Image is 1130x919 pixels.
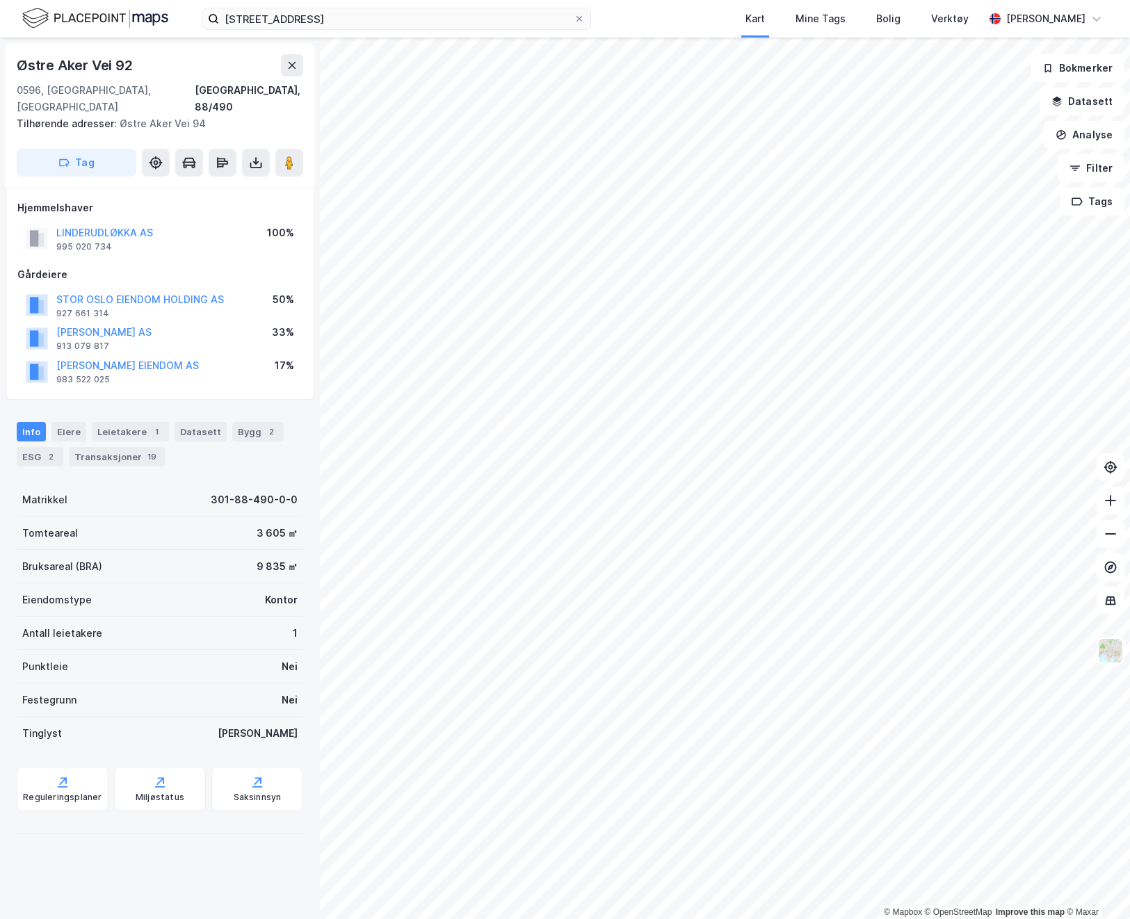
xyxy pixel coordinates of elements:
[22,525,78,542] div: Tomteareal
[22,6,168,31] img: logo.f888ab2527a4732fd821a326f86c7f29.svg
[1044,121,1124,149] button: Analyse
[22,725,62,742] div: Tinglyst
[17,54,136,76] div: Østre Aker Vei 92
[17,149,136,177] button: Tag
[273,291,294,308] div: 50%
[745,10,765,27] div: Kart
[69,447,165,466] div: Transaksjoner
[195,82,303,115] div: [GEOGRAPHIC_DATA], 88/490
[17,447,63,466] div: ESG
[145,450,159,464] div: 19
[257,558,298,575] div: 9 835 ㎡
[282,692,298,708] div: Nei
[92,422,169,441] div: Leietakere
[257,525,298,542] div: 3 605 ㎡
[1060,852,1130,919] div: Kontrollprogram for chat
[234,792,282,803] div: Saksinnsyn
[884,907,922,917] a: Mapbox
[1060,852,1130,919] iframe: Chat Widget
[218,725,298,742] div: [PERSON_NAME]
[264,425,278,439] div: 2
[175,422,227,441] div: Datasett
[23,792,102,803] div: Reguleringsplaner
[22,491,67,508] div: Matrikkel
[267,225,294,241] div: 100%
[17,115,292,132] div: Østre Aker Vei 94
[282,658,298,675] div: Nei
[56,308,109,319] div: 927 661 314
[1040,88,1124,115] button: Datasett
[44,450,58,464] div: 2
[1031,54,1124,82] button: Bokmerker
[796,10,846,27] div: Mine Tags
[275,357,294,374] div: 17%
[996,907,1065,917] a: Improve this map
[219,8,574,29] input: Søk på adresse, matrikkel, gårdeiere, leietakere eller personer
[150,425,163,439] div: 1
[1060,188,1124,215] button: Tags
[22,692,76,708] div: Festegrunn
[22,592,92,608] div: Eiendomstype
[1058,154,1124,182] button: Filter
[22,658,68,675] div: Punktleie
[56,341,109,352] div: 913 079 817
[293,625,298,642] div: 1
[876,10,901,27] div: Bolig
[22,558,102,575] div: Bruksareal (BRA)
[22,625,102,642] div: Antall leietakere
[1006,10,1085,27] div: [PERSON_NAME]
[51,422,86,441] div: Eiere
[1097,637,1124,664] img: Z
[17,422,46,441] div: Info
[17,266,302,283] div: Gårdeiere
[265,592,298,608] div: Kontor
[17,82,195,115] div: 0596, [GEOGRAPHIC_DATA], [GEOGRAPHIC_DATA]
[925,907,992,917] a: OpenStreetMap
[17,200,302,216] div: Hjemmelshaver
[17,117,120,129] span: Tilhørende adresser:
[136,792,184,803] div: Miljøstatus
[232,422,284,441] div: Bygg
[211,491,298,508] div: 301-88-490-0-0
[56,241,112,252] div: 995 020 734
[56,374,110,385] div: 983 522 025
[272,324,294,341] div: 33%
[931,10,969,27] div: Verktøy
